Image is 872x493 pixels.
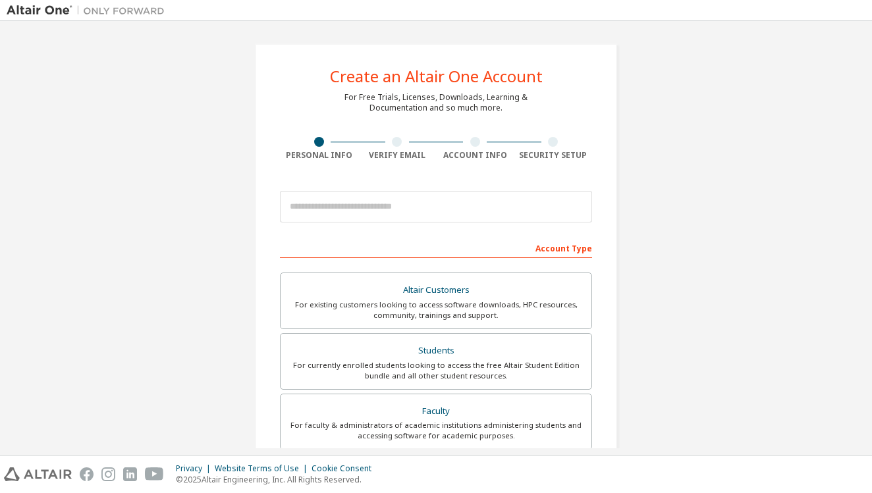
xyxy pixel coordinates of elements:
div: Account Type [280,237,592,258]
div: Personal Info [280,150,358,161]
div: Faculty [288,402,584,421]
img: instagram.svg [101,467,115,481]
div: For faculty & administrators of academic institutions administering students and accessing softwa... [288,420,584,441]
div: Website Terms of Use [215,463,312,474]
div: Security Setup [514,150,593,161]
img: linkedin.svg [123,467,137,481]
div: Cookie Consent [312,463,379,474]
img: youtube.svg [145,467,164,481]
img: Altair One [7,4,171,17]
div: For existing customers looking to access software downloads, HPC resources, community, trainings ... [288,299,584,321]
p: © 2025 Altair Engineering, Inc. All Rights Reserved. [176,474,379,485]
img: facebook.svg [80,467,94,481]
div: Altair Customers [288,281,584,299]
div: Verify Email [358,150,437,161]
div: Create an Altair One Account [330,68,543,84]
img: altair_logo.svg [4,467,72,481]
div: Students [288,342,584,360]
div: Account Info [436,150,514,161]
div: For Free Trials, Licenses, Downloads, Learning & Documentation and so much more. [344,92,528,113]
div: For currently enrolled students looking to access the free Altair Student Edition bundle and all ... [288,360,584,381]
div: Privacy [176,463,215,474]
